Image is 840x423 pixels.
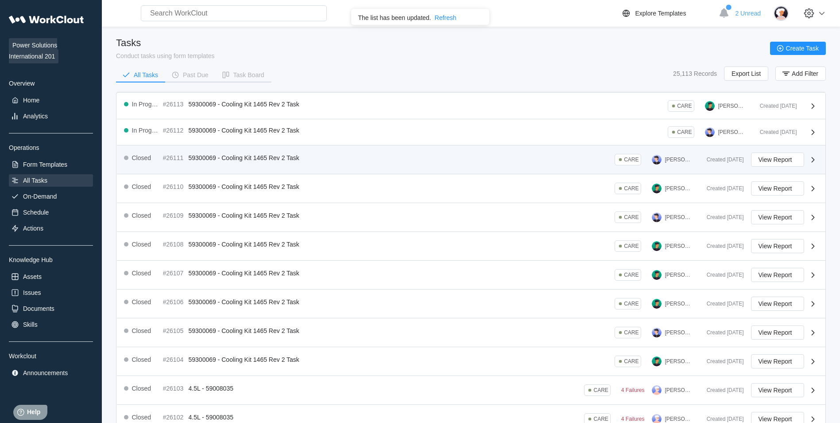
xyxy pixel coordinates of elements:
a: In Progress#2611359300069 - Cooling Kit 1465 Rev 2 TaskCARE[PERSON_NAME]Created [DATE] [117,93,825,119]
div: #26104 [163,356,185,363]
div: Documents [23,305,54,312]
div: Assets [23,273,42,280]
a: Closed#2610459300069 - Cooling Kit 1465 Rev 2 TaskCARE[PERSON_NAME]Created [DATE]View Report [117,347,825,376]
input: Search WorkClout [141,5,327,21]
span: 59300069 - Cooling Kit 1465 Rev 2 Task [189,212,299,219]
span: View Report [759,157,792,163]
div: Created [DATE] [753,103,797,109]
div: [PERSON_NAME] [665,185,693,192]
span: View Report [759,185,792,192]
a: Closed#2611159300069 - Cooling Kit 1465 Rev 2 TaskCARE[PERSON_NAME]Created [DATE]View Report [117,145,825,174]
div: Past Due [183,72,209,78]
span: View Report [759,358,792,364]
a: Closed#261034.5L - 59008035CARE4 Failures[PERSON_NAME]Created [DATE]View Report [117,376,825,405]
button: Create Task [770,42,826,55]
span: 59300069 - Cooling Kit 1465 Rev 2 Task [189,127,299,134]
div: [PERSON_NAME] [665,416,693,422]
div: #26109 [163,212,185,219]
div: Closed [132,241,151,248]
div: Closed [132,298,151,305]
div: CARE [677,129,692,135]
div: The list has been updated. [358,14,431,21]
div: Actions [23,225,43,232]
span: 59300069 - Cooling Kit 1465 Rev 2 Task [189,270,299,277]
div: Closed [132,356,151,363]
button: Task Board [216,68,271,82]
span: View Report [759,301,792,307]
button: View Report [751,181,804,196]
div: Closed [132,154,151,161]
div: Created [DATE] [700,416,744,422]
div: Created [DATE] [753,129,797,135]
div: CARE [624,157,639,163]
div: CARE [593,387,608,393]
div: CARE [624,329,639,336]
div: 4 Failures [621,387,645,393]
button: close [480,12,486,20]
span: 59300069 - Cooling Kit 1465 Rev 2 Task [189,298,299,305]
span: Create Task [786,45,819,51]
img: user-5.png [652,328,662,337]
button: Export List [724,67,768,81]
div: CARE [624,243,639,249]
span: 2 Unread [735,10,761,17]
img: user-5.png [705,127,715,137]
div: Created [DATE] [700,243,744,249]
div: CARE [593,416,608,422]
a: Schedule [9,206,93,219]
div: CARE [624,185,639,192]
span: View Report [759,272,792,278]
div: #26103 [163,385,185,392]
a: On-Demand [9,190,93,203]
a: Closed#2611059300069 - Cooling Kit 1465 Rev 2 TaskCARE[PERSON_NAME]Created [DATE]View Report [117,174,825,203]
div: Overview [9,80,93,87]
div: Explore Templates [635,10,686,17]
a: Form Templates [9,158,93,171]
span: View Report [759,387,792,393]
a: Closed#2610559300069 - Cooling Kit 1465 Rev 2 TaskCARE[PERSON_NAME]Created [DATE]View Report [117,318,825,347]
img: user-3.png [652,385,662,395]
div: Closed [132,414,151,421]
img: user.png [652,299,662,309]
a: Home [9,94,93,106]
div: #26113 [163,101,185,108]
div: #26111 [163,154,185,161]
div: [PERSON_NAME] [665,301,693,307]
span: View Report [759,214,792,220]
span: Power Solutions International 201 [9,38,58,63]
span: View Report [759,416,792,422]
span: Export List [732,70,761,77]
span: 4.5L - 59008035 [189,385,233,392]
span: 59300069 - Cooling Kit 1465 Rev 2 Task [189,154,299,161]
div: #26108 [163,241,185,248]
a: Closed#2610759300069 - Cooling Kit 1465 Rev 2 TaskCARE[PERSON_NAME]Created [DATE]View Report [117,261,825,290]
span: 59300069 - Cooling Kit 1465 Rev 2 Task [189,327,299,334]
a: Closed#2610859300069 - Cooling Kit 1465 Rev 2 TaskCARE[PERSON_NAME]Created [DATE]View Report [117,232,825,261]
a: Announcements [9,367,93,379]
a: Documents [9,302,93,315]
div: Form Templates [23,161,67,168]
div: Created [DATE] [700,272,744,278]
div: Schedule [23,209,49,216]
div: Closed [132,327,151,334]
div: Created [DATE] [700,185,744,192]
div: Created [DATE] [700,157,744,163]
div: In Progress [132,101,159,108]
a: Closed#2610659300069 - Cooling Kit 1465 Rev 2 TaskCARE[PERSON_NAME]Created [DATE]View Report [117,290,825,318]
div: [PERSON_NAME] [665,243,693,249]
div: All Tasks [23,177,47,184]
a: In Progress#2611259300069 - Cooling Kit 1465 Rev 2 TaskCARE[PERSON_NAME]Created [DATE] [117,119,825,145]
a: Assets [9,270,93,283]
button: View Report [751,268,804,282]
a: All Tasks [9,174,93,187]
div: [PERSON_NAME] [665,387,693,393]
div: Created [DATE] [700,387,744,393]
a: Explore Templates [621,8,714,19]
div: CARE [677,103,692,109]
div: CARE [624,272,639,278]
span: 59300069 - Cooling Kit 1465 Rev 2 Task [189,183,299,190]
div: Created [DATE] [700,329,744,336]
div: [PERSON_NAME] [665,214,693,220]
div: Closed [132,270,151,277]
button: View Report [751,210,804,224]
